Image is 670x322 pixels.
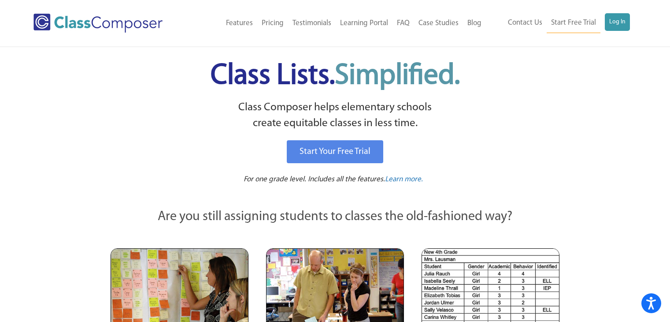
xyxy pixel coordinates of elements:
[288,14,336,33] a: Testimonials
[414,14,463,33] a: Case Studies
[547,13,600,33] a: Start Free Trial
[287,140,383,163] a: Start Your Free Trial
[336,14,392,33] a: Learning Portal
[392,14,414,33] a: FAQ
[33,14,163,33] img: Class Composer
[191,14,485,33] nav: Header Menu
[463,14,486,33] a: Blog
[211,62,460,90] span: Class Lists.
[486,13,630,33] nav: Header Menu
[257,14,288,33] a: Pricing
[385,174,423,185] a: Learn more.
[109,100,561,132] p: Class Composer helps elementary schools create equitable classes in less time.
[503,13,547,33] a: Contact Us
[244,176,385,183] span: For one grade level. Includes all the features.
[605,13,630,31] a: Log In
[111,207,560,227] p: Are you still assigning students to classes the old-fashioned way?
[385,176,423,183] span: Learn more.
[222,14,257,33] a: Features
[300,147,370,156] span: Start Your Free Trial
[335,62,460,90] span: Simplified.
